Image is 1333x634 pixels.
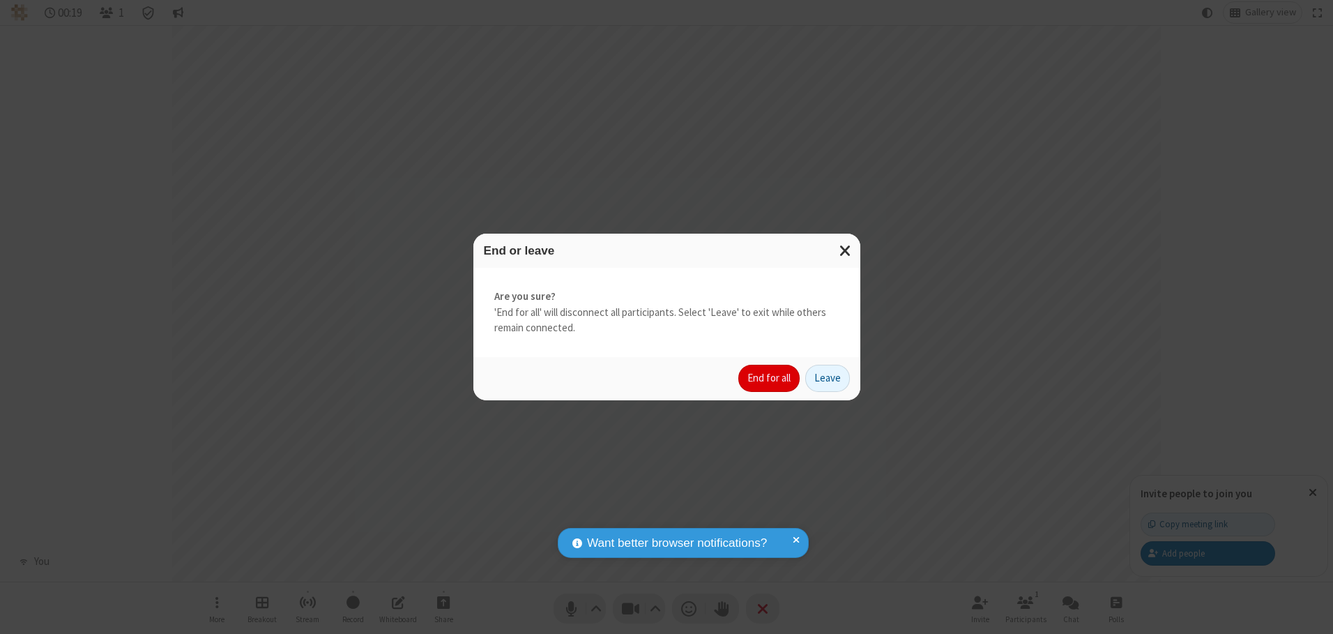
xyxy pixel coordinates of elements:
button: End for all [738,365,800,393]
button: Close modal [831,234,860,268]
button: Leave [805,365,850,393]
h3: End or leave [484,244,850,257]
strong: Are you sure? [494,289,839,305]
div: 'End for all' will disconnect all participants. Select 'Leave' to exit while others remain connec... [473,268,860,357]
span: Want better browser notifications? [587,534,767,552]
